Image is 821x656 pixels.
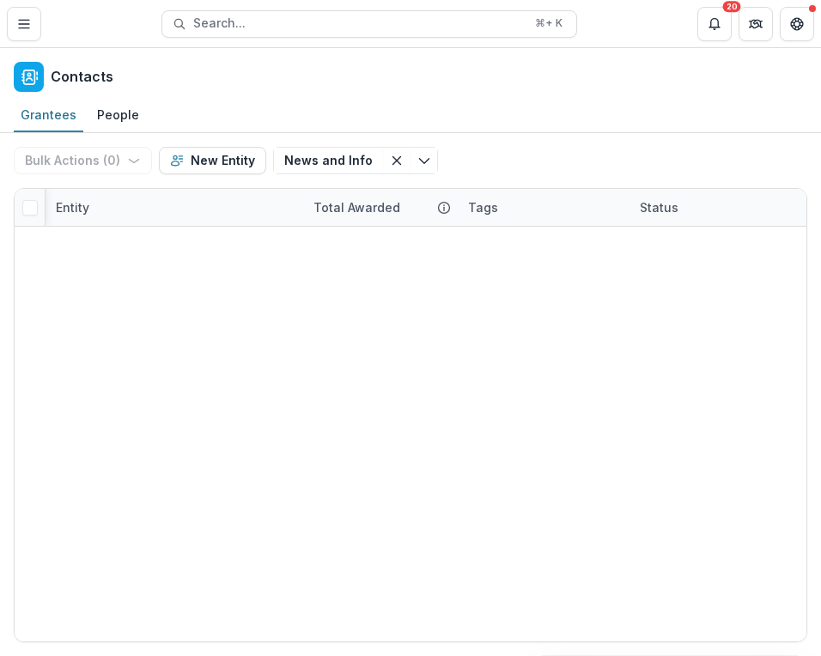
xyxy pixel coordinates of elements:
[739,7,773,41] button: Partners
[90,102,146,127] div: People
[46,189,303,226] div: Entity
[14,99,83,132] a: Grantees
[14,147,152,174] button: Bulk Actions (0)
[383,147,410,174] button: Clear filter
[303,189,458,226] div: Total Awarded
[161,10,577,38] button: Search...
[723,1,741,13] div: 20
[193,16,525,31] span: Search...
[458,189,629,226] div: Tags
[532,14,566,33] div: ⌘ + K
[303,198,410,216] div: Total Awarded
[697,7,732,41] button: Notifications
[780,7,814,41] button: Get Help
[273,147,383,174] button: News and Info
[410,147,438,174] button: Toggle menu
[14,102,83,127] div: Grantees
[46,198,100,216] div: Entity
[90,99,146,132] a: People
[51,69,113,85] h2: Contacts
[7,7,41,41] button: Toggle Menu
[629,198,689,216] div: Status
[159,147,266,174] button: New Entity
[458,198,508,216] div: Tags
